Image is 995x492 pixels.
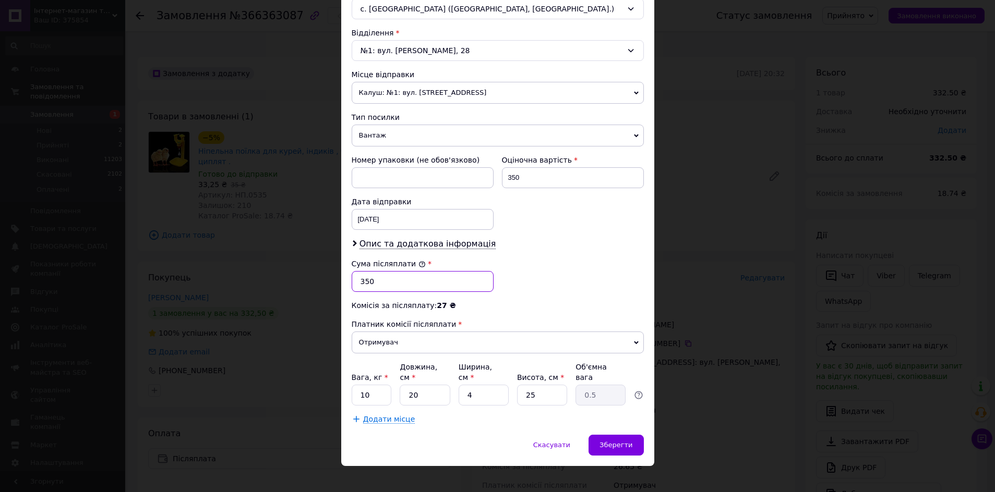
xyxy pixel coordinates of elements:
span: 27 ₴ [437,301,455,310]
label: Довжина, см [400,363,437,382]
span: Платник комісії післяплати [352,320,457,328]
span: Зберегти [600,441,632,449]
span: Вантаж [352,125,644,146]
span: Додати місце [363,415,415,424]
label: Висота, см [517,373,564,382]
span: Тип посилки [352,113,400,121]
div: Об'ємна вага [576,362,626,383]
div: №1: вул. [PERSON_NAME], 28 [352,40,644,61]
span: Калуш: №1: вул. [STREET_ADDRESS] [352,82,644,104]
div: Номер упаковки (не обов'язково) [352,155,494,165]
div: Дата відправки [352,196,494,207]
span: Місце відправки [352,70,415,79]
label: Сума післяплати [352,260,426,268]
label: Вага, кг [352,373,388,382]
span: Скасувати [533,441,570,449]
div: Відділення [352,28,644,38]
label: Ширина, см [459,363,492,382]
span: Опис та додаткова інформація [359,239,496,249]
div: Комісія за післяплату: [352,300,644,311]
div: Оціночна вартість [502,155,644,165]
span: Отримувач [352,331,644,353]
